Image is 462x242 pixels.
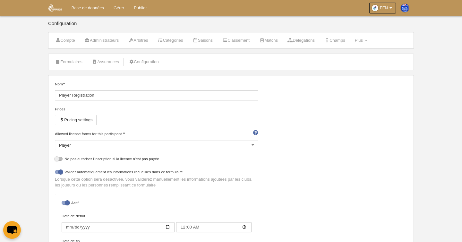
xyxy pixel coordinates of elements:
[52,36,79,45] a: Compte
[55,156,258,163] label: Ne pas autoriser l'inscription si la licence n'est pas payée
[154,36,186,45] a: Catégories
[125,36,151,45] a: Arbitres
[351,36,371,45] a: Plus
[401,4,409,12] img: PaswSEHnFMei.30x30.jpg
[355,38,363,43] span: Plus
[48,4,62,12] img: FFN
[380,5,388,11] span: FFN
[123,132,125,134] i: Obligatoire
[3,221,21,239] button: chat-button
[189,36,217,45] a: Saisons
[62,213,252,232] label: Date de début
[219,36,253,45] a: Classement
[62,200,252,207] label: Actif
[52,57,86,67] a: Formulaires
[59,143,71,148] span: Player
[372,5,378,11] img: OaDPB3zQPxTf.30x30.jpg
[369,3,396,13] a: FFN
[256,36,281,45] a: Matchs
[48,21,414,32] div: Configuration
[89,57,123,67] a: Assurances
[81,36,123,45] a: Administrateurs
[284,36,318,45] a: Délégations
[55,106,258,112] div: Prices
[55,131,258,137] label: Allowed license forms for this participant
[55,115,97,125] button: Pricing settings
[55,81,258,100] label: Nom
[321,36,349,45] a: Champs
[55,177,258,188] p: Lorsque cette option sera désactivée, vous validerez manuellement les informations ajoutées par l...
[55,169,258,177] label: Valider automatiquement les informations recueillies dans ce formulaire
[125,57,162,67] a: Configuration
[176,222,252,232] input: Date de début
[55,90,258,100] input: Nom
[62,222,175,232] input: Date de début
[63,82,65,84] i: Obligatoire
